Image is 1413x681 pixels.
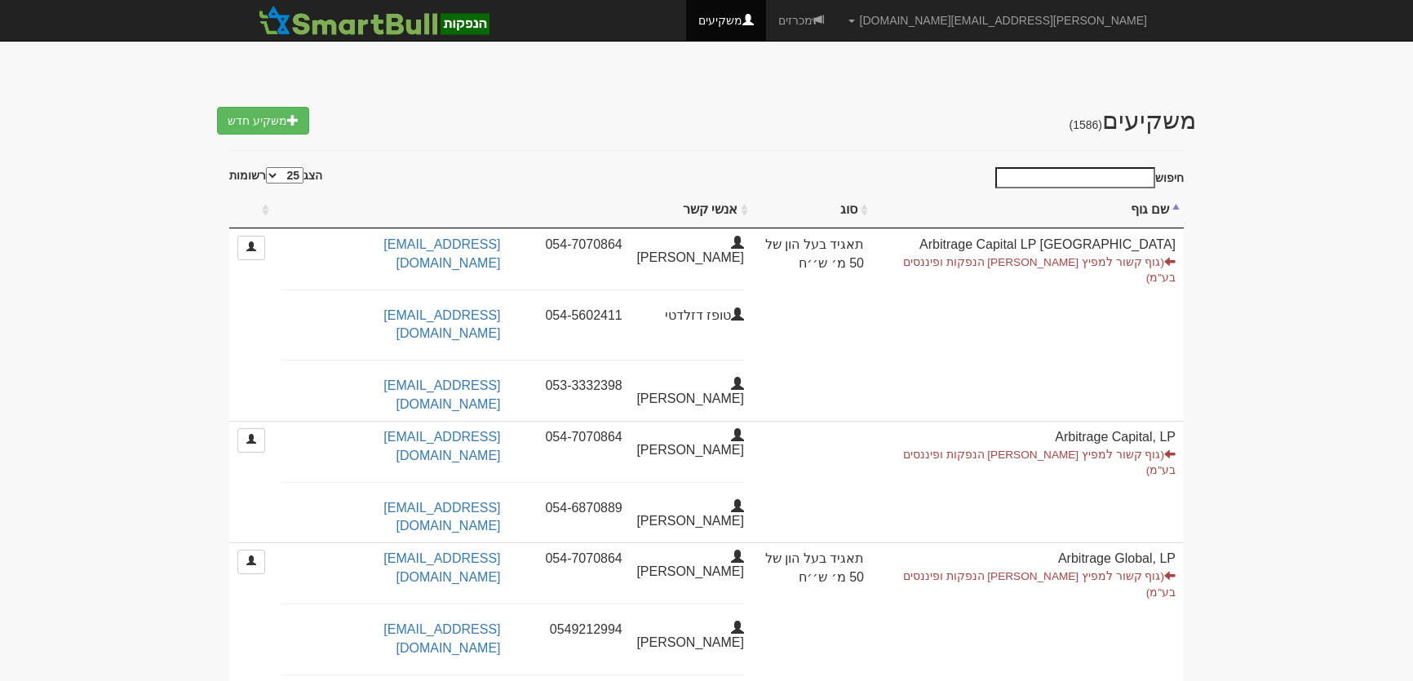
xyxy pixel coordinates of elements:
label: הצג רשומות [229,167,322,184]
small: (גוף קשור למפיץ [PERSON_NAME] הנפקות ופיננסים בע"מ) [903,449,1176,476]
a: משקיע חדש [217,107,309,135]
td: Arbitrage Capital LP [GEOGRAPHIC_DATA] [872,228,1184,421]
div: [PERSON_NAME] [635,621,756,652]
span: משקיעים [1070,107,1197,134]
div: 053-3332398 [513,377,635,396]
a: [EMAIL_ADDRESS][DOMAIN_NAME] [383,308,500,341]
a: [EMAIL_ADDRESS][DOMAIN_NAME] [383,622,500,655]
div: טופז דזלדטי [635,307,756,325]
td: Arbitrage Capital, LP [872,421,1184,542]
div: 054-7070864 [513,236,635,254]
th: סוג : activate to sort column ascending [752,192,872,228]
div: 0549212994 [513,621,635,639]
td: תאגיד בעל הון של 50 מ׳ ש׳׳ח [752,228,872,421]
img: SmartBull Logo [254,4,494,37]
a: [EMAIL_ADDRESS][DOMAIN_NAME] [383,430,500,462]
small: (גוף קשור למפיץ [PERSON_NAME] הנפקות ופיננסים בע"מ) [903,570,1176,598]
div: 054-7070864 [513,550,635,568]
input: חיפוש [995,167,1155,188]
th: שם גוף : activate to sort column descending [872,192,1184,228]
div: 054-6870889 [513,499,635,518]
div: [PERSON_NAME] [635,377,756,409]
a: [EMAIL_ADDRESS][DOMAIN_NAME] [383,237,500,270]
div: [PERSON_NAME] [635,499,756,531]
select: הצגרשומות [266,167,303,184]
a: [EMAIL_ADDRESS][DOMAIN_NAME] [383,501,500,533]
label: חיפוש [990,167,1184,188]
a: [EMAIL_ADDRESS][DOMAIN_NAME] [383,551,500,584]
th: אנשי קשר : activate to sort column ascending [273,192,752,228]
div: 054-5602411 [513,307,635,325]
div: [PERSON_NAME] [635,550,756,582]
div: 054-7070864 [513,428,635,447]
small: (גוף קשור למפיץ [PERSON_NAME] הנפקות ופיננסים בע"מ) [903,256,1176,284]
div: [PERSON_NAME] [635,236,756,268]
h5: (1586) [1070,118,1103,131]
div: [PERSON_NAME] [635,428,756,460]
th: : activate to sort column ascending [229,192,273,228]
a: [EMAIL_ADDRESS][DOMAIN_NAME] [383,378,500,411]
